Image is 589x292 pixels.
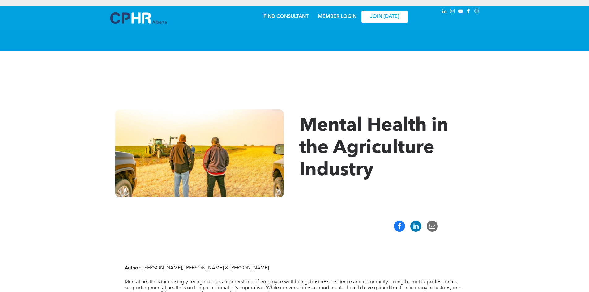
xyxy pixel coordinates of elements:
[140,266,269,271] span: : [PERSON_NAME], [PERSON_NAME] & [PERSON_NAME]
[465,8,472,16] a: facebook
[370,14,399,20] span: JOIN [DATE]
[125,266,140,271] strong: Author
[318,14,356,19] a: MEMBER LOGIN
[361,11,408,23] a: JOIN [DATE]
[263,14,309,19] a: FIND CONSULTANT
[457,8,464,16] a: youtube
[449,8,456,16] a: instagram
[473,8,480,16] a: Social network
[299,117,448,180] span: Mental Health in the Agriculture Industry
[441,8,448,16] a: linkedin
[110,12,167,24] img: A blue and white logo for cp alberta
